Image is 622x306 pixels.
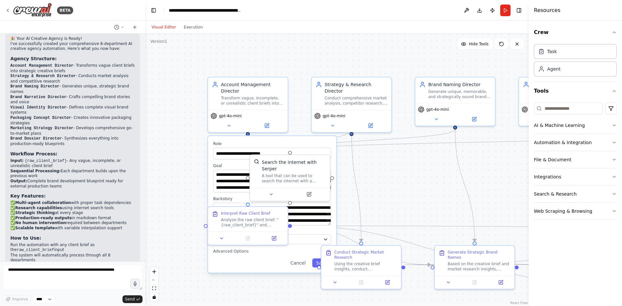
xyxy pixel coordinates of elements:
[321,245,402,289] div: Conduct Strategic Market ResearchUsing the creative brief insights, conduct comprehensive market ...
[249,154,330,201] div: SerperDevToolSearch the internet with SerperA tool that can be used to search the internet with a...
[10,105,66,110] code: Visual Identity Director
[15,221,66,225] strong: No human intervention
[10,115,135,126] li: - Creates innovative packaging strategies
[221,217,284,228] div: Analyze the raw client brief: "{raw_client_brief}" and transform it into a comprehensive creative...
[534,117,617,134] button: AI & Machine Learning
[348,130,364,242] g: Edge from 0b97c366-a435-42f6-a59c-5f1c6e076fef to c180c0e1-b138-4633-9276-2fffbf973057
[428,89,491,99] div: Generate unique, memorable, and strategically sound brand names that avoid cliches, resonate with...
[292,223,544,268] g: Edge from aadd887b-dac4-4784-93d6-c76cdb637aca to f2630fd0-da4f-471c-9a65-90d51f69af13
[213,196,331,201] label: Backstory
[248,122,285,130] button: Open in side panel
[534,100,617,225] div: Tools
[10,95,135,105] li: - Crafts compelling brand stories and voice
[213,248,331,255] button: Advanced Options
[510,301,528,305] a: React Flow attribution
[457,39,492,49] button: Hide Tools
[448,261,511,272] div: Based on the creative brief and market research insights, generate a curated selection of strateg...
[490,278,512,286] button: Open in side panel
[150,276,158,284] button: zoom out
[10,136,135,146] li: - Synthesizes everything into production-ready blueprints
[534,168,617,185] button: Integrations
[15,210,55,215] strong: Strategic thinking
[10,136,62,141] code: Brand Dossier Director
[456,115,492,123] button: Open in side panel
[169,7,242,14] nav: breadcrumb
[12,297,28,302] span: Improve
[10,95,66,99] code: Brand Narrative Director
[10,84,135,94] li: - Generates unique, strategic brand names
[376,278,398,286] button: Open in side panel
[148,23,180,31] button: Visual Editor
[534,23,617,41] button: Crew
[10,41,135,51] p: I've successfully created your comprehensive 8-department AI creative agency automation. Here's w...
[221,81,284,94] div: Account Management Director
[10,36,135,41] h2: 🎉 Your AI Creative Agency is Ready!
[15,206,62,210] strong: Research capabilities
[426,107,449,112] span: gpt-4o-mini
[534,41,617,82] div: Crew
[150,267,158,276] button: zoom in
[469,41,489,47] span: Hide Tools
[415,77,496,126] div: Brand Naming DirectorGenerate unique, memorable, and strategically sound brand names that avoid c...
[10,116,71,120] code: Packaging Concept Director
[534,134,617,151] button: Automation & Integration
[17,248,54,252] code: raw_client_brief
[10,126,73,130] code: Marketing Strategy Director
[219,113,242,119] span: gpt-4o-mini
[213,249,248,254] span: Advanced Options
[10,126,135,136] li: - Develops comprehensive go-to-market plans
[13,3,52,17] img: Logo
[534,151,617,168] button: File & Document
[323,113,345,119] span: gpt-4o-mini
[10,63,135,74] li: - Transforms vague client briefs into strategic creative briefs
[534,82,617,100] button: Tools
[10,74,76,78] code: Strategy & Research Director
[221,96,284,106] div: Transform vague, incomplete, or unrealistic client briefs into clear, actionable creative briefs ...
[334,261,397,272] div: Using the creative brief insights, conduct comprehensive market research including competitive an...
[180,23,207,31] button: Execution
[325,81,387,94] div: Strategy & Research Director
[150,293,158,301] button: toggle interactivity
[10,193,46,198] strong: Key Features:
[312,258,331,267] button: Save
[461,278,489,286] button: No output available
[286,258,309,267] button: Cancel
[10,56,57,61] strong: Agency Structure:
[547,66,560,72] div: Agent
[325,96,387,106] div: Conduct comprehensive market analysis, competitor research, and cultural trend identification bas...
[10,158,24,163] strong: Input:
[125,297,135,302] span: Send
[291,190,327,198] button: Open in side panel
[10,179,27,183] strong: Output:
[311,77,392,133] div: Strategy & Research DirectorConduct comprehensive market analysis, competitor research, and cultu...
[10,74,135,84] li: - Conducts market analysis and competitive research
[207,206,288,245] div: Interpret Raw Client BriefAnalyze the raw client brief: "{raw_client_brief}" and transform it int...
[150,39,167,44] div: Version 1
[434,245,515,289] div: Generate Strategic Brand NamesBased on the creative brief and market research insights, generate ...
[15,200,71,205] strong: Multi-agent collaboration
[10,169,135,179] li: Each department builds upon the previous work
[213,141,331,146] label: Role
[254,159,259,164] img: SerperDevTool
[352,122,389,130] button: Open in side panel
[262,173,326,184] div: A tool that can be used to search the internet with a search_query. Supports different search typ...
[547,48,557,55] div: Task
[10,253,135,263] li: The system will automatically process through all 8 departments
[452,130,478,242] g: Edge from d592994f-45a9-413f-a79e-c8beb2d74fd2 to 2204f868-4666-4755-800b-a1508b449efd
[534,186,617,202] button: Search & Research
[334,250,397,260] div: Conduct Strategic Market Research
[221,211,270,216] div: Interpret Raw Client Brief
[150,267,158,301] div: React Flow controls
[15,226,55,230] strong: Scalable template
[10,200,135,231] p: ✅ with proper task dependencies ✅ using internet search tools ✅ at every stage ✅ in markdown form...
[428,81,491,88] div: Brand Naming Director
[448,250,511,260] div: Generate Strategic Brand Names
[25,159,67,163] code: {raw_client_brief}
[534,6,560,14] h4: Resources
[287,130,458,151] g: Edge from d592994f-45a9-413f-a79e-c8beb2d74fd2 to aa9d9dde-0169-49f4-992b-c85ddca826b3
[348,278,375,286] button: No output available
[10,84,59,89] code: Brand Naming Director
[10,169,61,173] strong: Sequential Processing:
[207,77,288,133] div: Account Management DirectorTransform vague, incomplete, or unrealistic client briefs into clear, ...
[150,284,158,293] button: fit view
